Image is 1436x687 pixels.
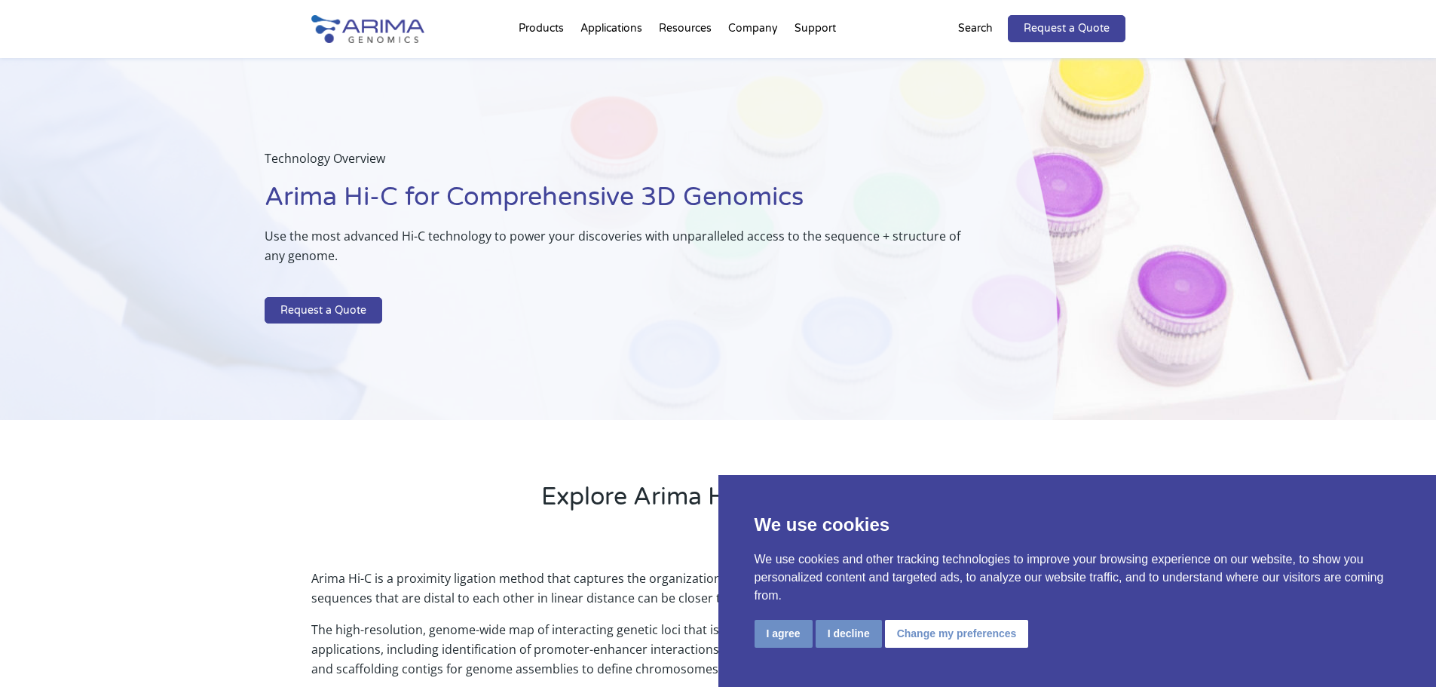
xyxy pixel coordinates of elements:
[755,511,1401,538] p: We use cookies
[311,480,1125,526] h2: Explore Arima Hi-C Technology
[265,226,982,278] p: Use the most advanced Hi-C technology to power your discoveries with unparalleled access to the s...
[265,180,982,226] h1: Arima Hi-C for Comprehensive 3D Genomics
[755,620,813,648] button: I agree
[311,15,424,43] img: Arima-Genomics-logo
[755,551,1401,605] p: We use cookies and other tracking technologies to improve your browsing experience on our website...
[1008,15,1125,42] a: Request a Quote
[885,620,1029,648] button: Change my preferences
[958,19,993,38] p: Search
[816,620,882,648] button: I decline
[265,297,382,324] a: Request a Quote
[311,569,1125,620] p: Arima Hi-C is a proximity ligation method that captures the organizational structure of chromatin...
[265,149,982,180] p: Technology Overview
